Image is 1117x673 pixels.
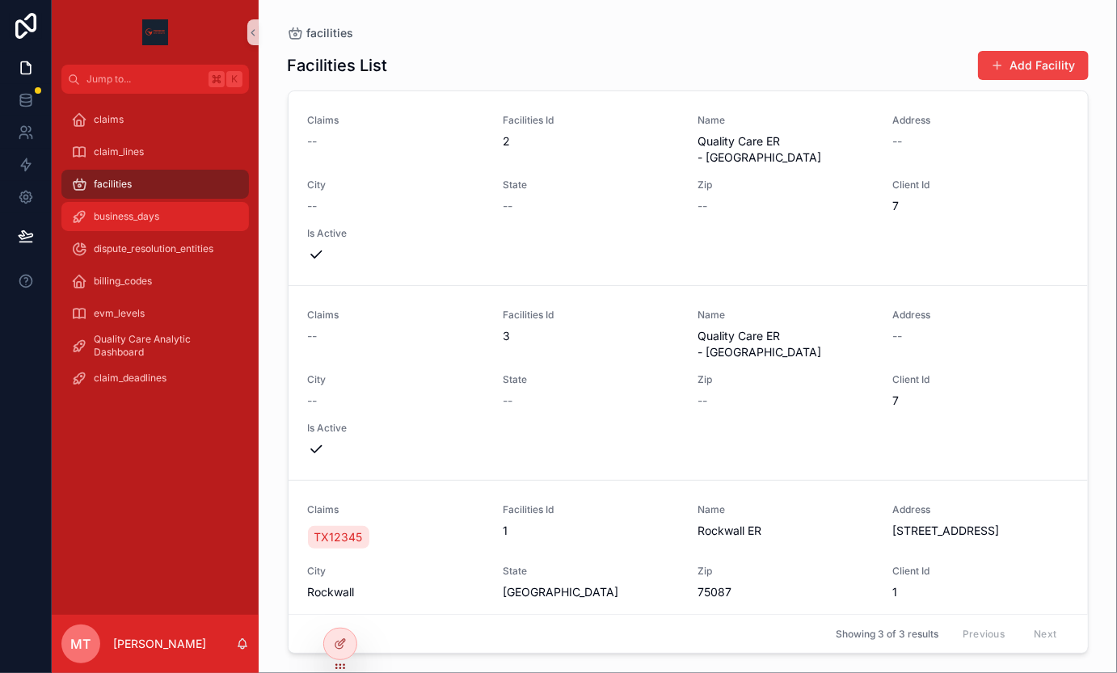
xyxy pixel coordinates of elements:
img: App logo [142,19,168,45]
span: Claims [308,114,483,127]
span: Zip [698,179,873,191]
span: Facilities Id [503,114,678,127]
span: Name [698,503,873,516]
span: Showing 3 of 3 results [836,628,938,641]
span: -- [308,393,318,409]
span: TX12345 [314,529,363,545]
span: Name [698,114,873,127]
span: Zip [698,565,873,578]
span: State [503,565,678,578]
button: Jump to...K [61,65,249,94]
span: K [228,73,241,86]
span: Name [698,309,873,322]
span: Is Active [308,422,483,435]
span: Quality Care ER - [GEOGRAPHIC_DATA] [698,328,873,360]
a: dispute_resolution_entities [61,234,249,263]
span: 1 [892,584,1068,600]
a: claims [61,105,249,134]
button: Add Facility [978,51,1089,80]
span: Address [892,503,1068,516]
a: TX12345 [308,526,369,549]
span: Quality Care Analytic Dashboard [94,333,233,359]
span: -- [308,198,318,214]
span: Is Active [308,227,483,240]
span: Claims [308,309,483,322]
span: Client Id [892,565,1068,578]
span: 3 [503,328,678,344]
span: -- [308,328,318,344]
span: -- [698,393,707,409]
span: -- [892,328,902,344]
span: -- [503,393,512,409]
span: claim_lines [94,145,144,158]
a: Claims--Facilities Id2NameQuality Care ER - [GEOGRAPHIC_DATA]Address--City--State--Zip--Client Id... [289,91,1088,285]
a: facilities [61,170,249,199]
a: ClaimsTX12345Facilities Id1NameRockwall ERAddress[STREET_ADDRESS]CityRockwallState[GEOGRAPHIC_DAT... [289,480,1088,671]
span: claim_deadlines [94,372,166,385]
span: 7 [892,198,1068,214]
span: -- [892,133,902,149]
span: claims [94,113,124,126]
a: business_days [61,202,249,231]
span: MT [71,634,91,654]
span: 7 [892,393,1068,409]
span: business_days [94,210,159,223]
span: Facilities Id [503,503,678,516]
span: Zip [698,373,873,386]
span: 75087 [698,584,873,600]
span: -- [308,133,318,149]
a: billing_codes [61,267,249,296]
span: facilities [307,25,354,41]
a: Claims--Facilities Id3NameQuality Care ER - [GEOGRAPHIC_DATA]Address--City--State--Zip--Client Id... [289,285,1088,480]
a: claim_lines [61,137,249,166]
span: City [308,565,483,578]
span: State [503,179,678,191]
span: billing_codes [94,275,152,288]
span: Rockwall ER [698,523,873,539]
span: Quality Care ER - [GEOGRAPHIC_DATA] [698,133,873,166]
a: Quality Care Analytic Dashboard [61,331,249,360]
span: Jump to... [86,73,202,86]
span: Client Id [892,373,1068,386]
span: [STREET_ADDRESS] [892,523,1068,539]
span: -- [698,198,707,214]
span: Address [892,309,1068,322]
span: Address [892,114,1068,127]
a: claim_deadlines [61,364,249,393]
span: Rockwall [308,584,483,600]
span: 2 [503,133,678,149]
span: City [308,373,483,386]
span: [GEOGRAPHIC_DATA] [503,584,678,600]
span: Facilities Id [503,309,678,322]
a: facilities [288,25,354,41]
span: -- [503,198,512,214]
span: City [308,179,483,191]
span: dispute_resolution_entities [94,242,213,255]
span: 1 [503,523,678,539]
p: [PERSON_NAME] [113,636,206,652]
h1: Facilities List [288,54,388,77]
span: Client Id [892,179,1068,191]
span: facilities [94,178,132,191]
span: Claims [308,503,483,516]
span: evm_levels [94,307,145,320]
a: evm_levels [61,299,249,328]
div: scrollable content [52,94,259,414]
span: State [503,373,678,386]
